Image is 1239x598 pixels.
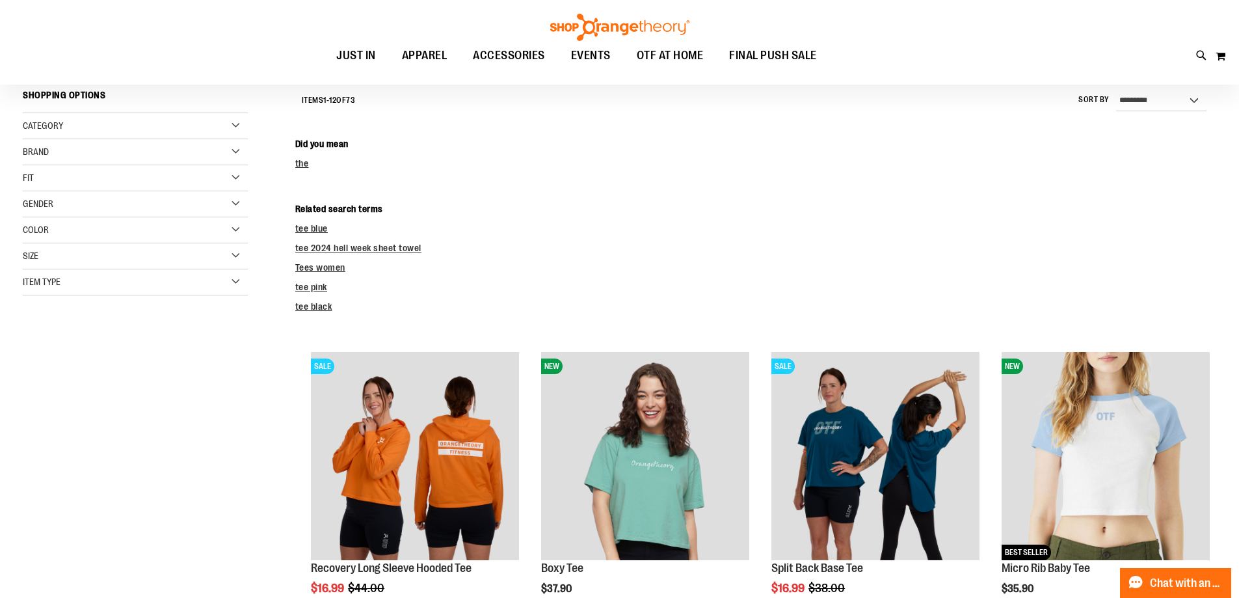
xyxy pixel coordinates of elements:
h2: Items - of [302,90,356,111]
span: $38.00 [808,582,847,595]
a: Boxy TeeNEW [541,352,749,562]
dt: Related search terms [295,202,1216,215]
span: 12 [329,96,336,105]
a: tee blue [295,223,328,234]
span: NEW [541,359,563,374]
span: Size [23,251,38,261]
span: 73 [346,96,355,105]
a: tee 2024 hell week sheet towel [295,243,421,253]
strong: Shopping Options [23,84,248,113]
span: FINAL PUSH SALE [729,41,817,70]
img: Main Image of Recovery Long Sleeve Hooded Tee [311,352,519,560]
span: Category [23,120,63,131]
a: Micro Rib Baby TeeNEWBEST SELLER [1002,352,1210,562]
span: Item Type [23,277,60,287]
span: BEST SELLER [1002,545,1051,560]
img: Split Back Base Tee [771,352,979,560]
span: Fit [23,172,34,183]
img: Shop Orangetheory [548,14,691,41]
span: Brand [23,146,49,157]
a: Recovery Long Sleeve Hooded Tee [311,562,472,575]
span: Chat with an Expert [1150,577,1223,590]
a: Boxy Tee [541,562,583,575]
a: Micro Rib Baby Tee [1002,562,1090,575]
span: EVENTS [571,41,611,70]
img: Boxy Tee [541,352,749,560]
span: 1 [323,96,326,105]
span: OTF AT HOME [637,41,704,70]
label: Sort By [1078,94,1110,105]
button: Chat with an Expert [1120,568,1232,598]
span: $35.90 [1002,583,1035,595]
span: SALE [771,359,795,374]
a: Main Image of Recovery Long Sleeve Hooded TeeSALE [311,352,519,562]
a: Split Back Base Tee [771,562,863,575]
span: $37.90 [541,583,574,595]
a: the [295,158,309,169]
span: $44.00 [348,582,386,595]
span: ACCESSORIES [473,41,545,70]
a: Tees women [295,262,345,273]
span: Color [23,224,49,235]
span: SALE [311,359,334,374]
a: tee pink [295,282,327,292]
span: APPAREL [402,41,447,70]
span: $16.99 [771,582,806,595]
a: tee black [295,301,332,312]
span: JUST IN [336,41,376,70]
a: Split Back Base TeeSALE [771,352,979,562]
dt: Did you mean [295,137,1216,150]
span: $16.99 [311,582,346,595]
img: Micro Rib Baby Tee [1002,352,1210,560]
span: NEW [1002,359,1023,374]
span: Gender [23,198,53,209]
